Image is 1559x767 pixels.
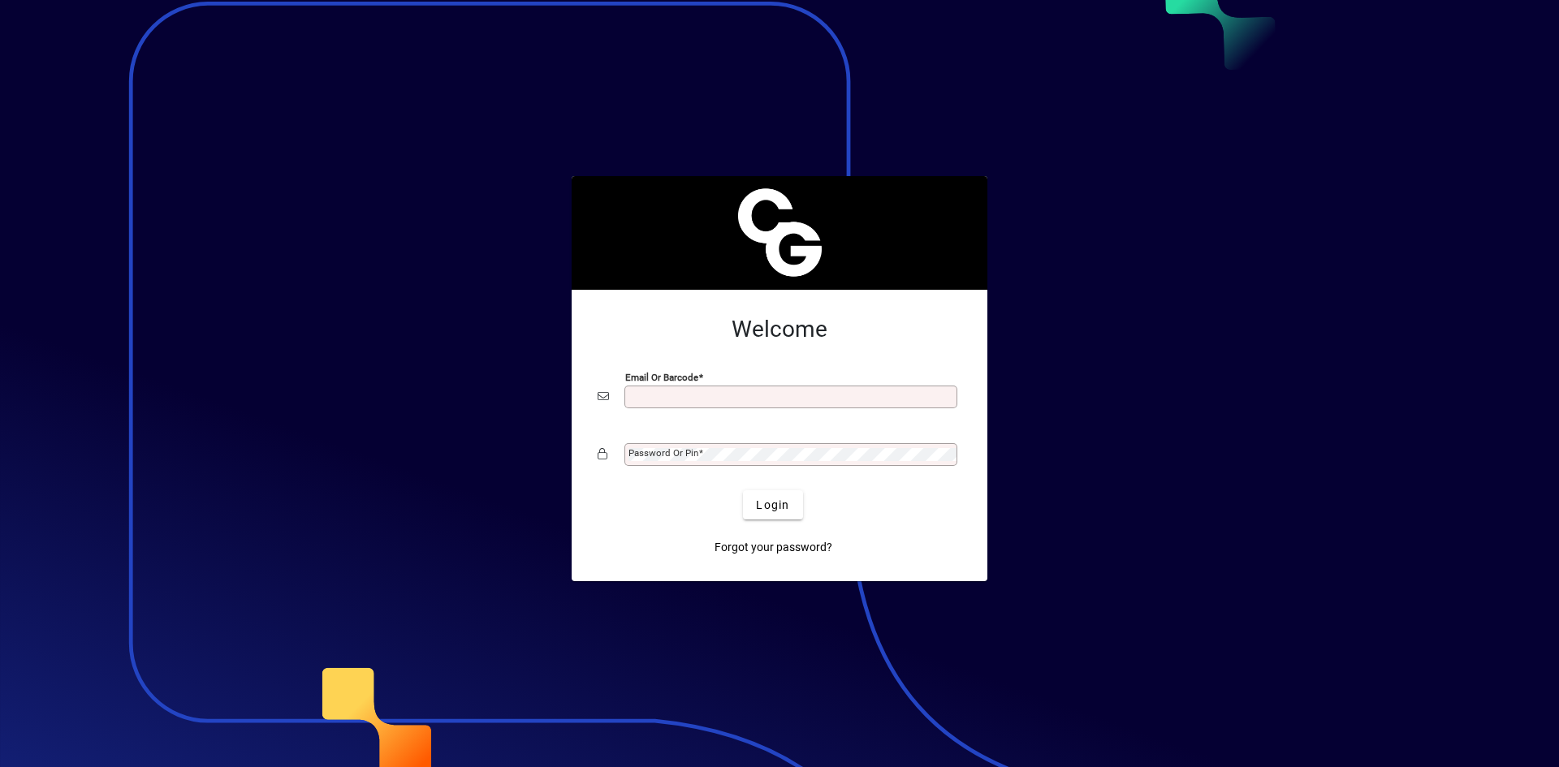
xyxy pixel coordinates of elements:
h2: Welcome [598,316,961,343]
a: Forgot your password? [708,532,839,562]
span: Forgot your password? [715,539,832,556]
span: Login [756,497,789,514]
mat-label: Password or Pin [628,447,698,459]
mat-label: Email or Barcode [625,372,698,383]
button: Login [743,490,802,519]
